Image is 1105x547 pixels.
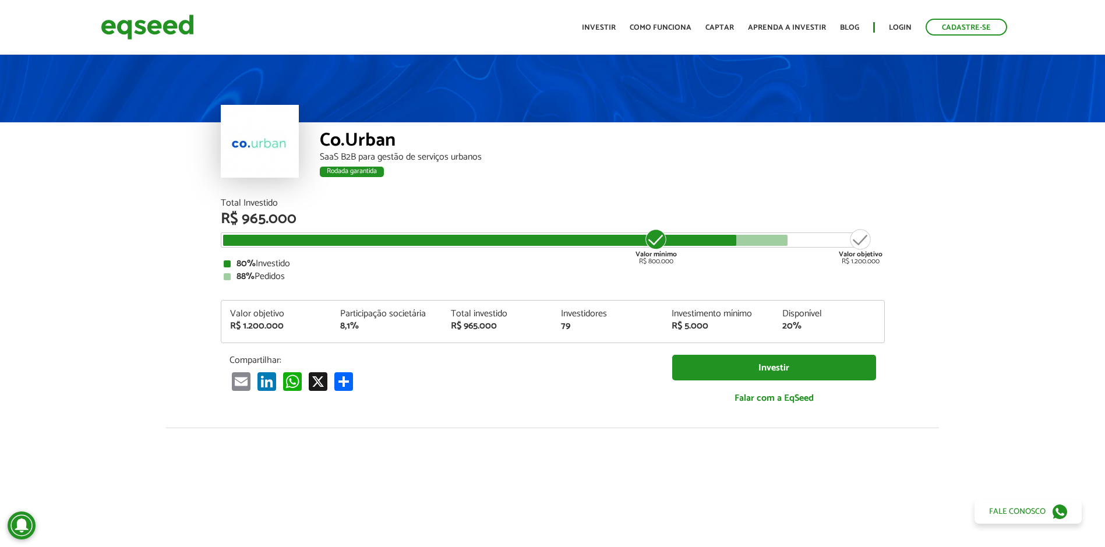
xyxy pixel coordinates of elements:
div: R$ 1.200.000 [839,228,882,265]
div: Total investido [451,309,544,319]
p: Compartilhar: [230,355,655,366]
div: SaaS B2B para gestão de serviços urbanos [320,153,885,162]
a: Aprenda a investir [748,24,826,31]
div: Rodada garantida [320,167,384,177]
a: Como funciona [630,24,691,31]
a: Fale conosco [975,499,1082,524]
a: Cadastre-se [926,19,1007,36]
div: R$ 965.000 [221,211,885,227]
div: 79 [561,322,654,331]
div: Total Investido [221,199,885,208]
div: Co.Urban [320,131,885,153]
a: Investir [582,24,616,31]
a: Captar [705,24,734,31]
div: R$ 965.000 [451,322,544,331]
div: R$ 1.200.000 [230,322,323,331]
div: Valor objetivo [230,309,323,319]
strong: 88% [236,269,255,284]
div: Investidores [561,309,654,319]
a: Login [889,24,912,31]
div: R$ 800.000 [634,228,678,265]
div: Participação societária [340,309,433,319]
div: R$ 5.000 [672,322,765,331]
a: Falar com a EqSeed [672,386,876,410]
a: Compartilhar [332,372,355,391]
div: Disponível [782,309,875,319]
a: X [306,372,330,391]
div: Pedidos [224,272,882,281]
strong: 80% [236,256,256,271]
div: 20% [782,322,875,331]
div: Investimento mínimo [672,309,765,319]
img: EqSeed [101,12,194,43]
div: Investido [224,259,882,269]
a: WhatsApp [281,372,304,391]
a: Blog [840,24,859,31]
a: Email [230,372,253,391]
a: Investir [672,355,876,381]
a: LinkedIn [255,372,278,391]
strong: Valor objetivo [839,249,882,260]
strong: Valor mínimo [636,249,677,260]
div: 8,1% [340,322,433,331]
